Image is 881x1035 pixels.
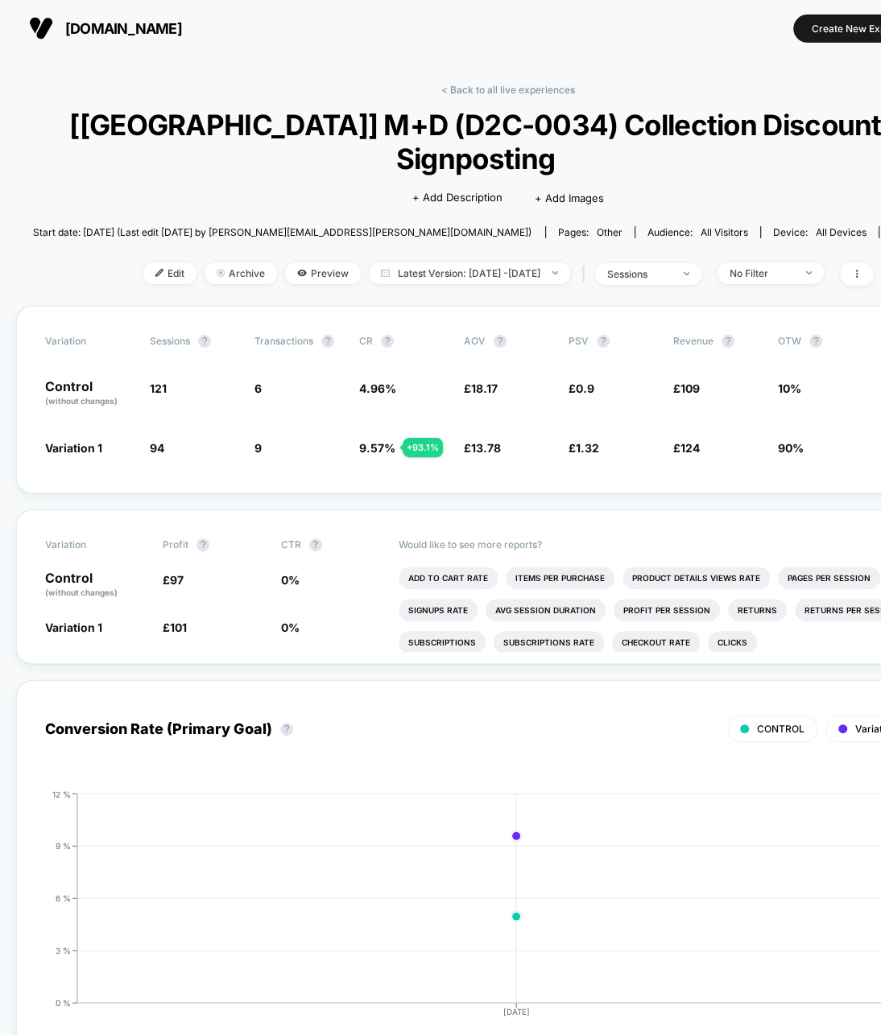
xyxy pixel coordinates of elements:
[29,16,53,40] img: Visually logo
[552,271,558,274] img: end
[597,335,610,348] button: ?
[281,538,301,550] span: CTR
[569,335,589,347] span: PSV
[56,945,71,955] tspan: 3 %
[578,262,595,286] span: |
[486,599,606,621] li: Avg Session Duration
[622,567,770,589] li: Product Details Views Rate
[170,573,184,587] span: 97
[45,588,118,597] span: (without changes)
[205,262,277,284] span: Archive
[359,335,373,347] span: CR
[778,567,880,589] li: Pages Per Session
[612,631,700,654] li: Checkout Rate
[33,226,531,238] span: Start date: [DATE] (Last edit [DATE] by [PERSON_NAME][EMAIL_ADDRESS][PERSON_NAME][DOMAIN_NAME])
[506,567,614,589] li: Items Per Purchase
[494,335,507,348] button: ?
[150,335,190,347] span: Sessions
[730,267,794,279] div: No Filter
[381,335,394,348] button: ?
[757,723,804,735] span: CONTROL
[254,335,313,347] span: Transactions
[24,15,187,41] button: [DOMAIN_NAME]
[728,599,787,621] li: Returns
[359,441,395,455] span: 9.57 %
[464,381,498,395] span: £
[150,381,167,395] span: 121
[65,20,182,37] span: [DOMAIN_NAME]
[359,381,396,395] span: 4.96 %
[45,335,134,348] span: Variation
[163,538,188,550] span: Profit
[673,441,700,455] span: £
[163,573,184,587] span: £
[722,335,734,348] button: ?
[701,226,748,238] span: All Visitors
[464,441,501,455] span: £
[778,335,867,348] span: OTW
[778,441,804,455] span: 90%
[321,335,334,348] button: ?
[399,631,486,654] li: Subscriptions
[503,1007,530,1016] tspan: [DATE]
[809,335,822,348] button: ?
[597,226,622,238] span: other
[45,621,102,634] span: Variation 1
[369,262,570,284] span: Latest Version: [DATE] - [DATE]
[155,269,163,277] img: edit
[778,381,801,395] span: 10%
[281,621,300,634] span: 0 %
[196,538,209,551] button: ?
[494,631,604,654] li: Subscriptions Rate
[673,335,713,347] span: Revenue
[56,893,71,902] tspan: 6 %
[56,840,71,850] tspan: 9 %
[471,381,498,395] span: 18.17
[614,599,720,621] li: Profit Per Session
[441,84,575,96] a: < Back to all live experiences
[558,226,622,238] div: Pages:
[576,441,599,455] span: 1.32
[163,621,187,634] span: £
[569,441,599,455] span: £
[647,226,748,238] div: Audience:
[471,441,501,455] span: 13.78
[673,381,700,395] span: £
[52,789,71,798] tspan: 12 %
[217,269,225,277] img: end
[806,271,812,274] img: end
[816,226,867,238] span: all devices
[45,396,118,406] span: (without changes)
[535,192,604,204] span: + Add Images
[403,438,443,457] div: + 93.1 %
[45,538,134,551] span: Variation
[254,441,262,455] span: 9
[143,262,196,284] span: Edit
[381,269,390,277] img: calendar
[399,567,498,589] li: Add To Cart Rate
[464,335,486,347] span: AOV
[198,335,211,348] button: ?
[254,381,262,395] span: 6
[45,571,147,599] p: Control
[412,190,503,206] span: + Add Description
[760,226,879,238] span: Device:
[576,381,594,395] span: 0.9
[309,538,322,551] button: ?
[680,441,700,455] span: 124
[170,621,187,634] span: 101
[680,381,700,395] span: 109
[684,272,689,275] img: end
[45,380,134,407] p: Control
[399,599,478,621] li: Signups Rate
[607,268,672,280] div: sessions
[150,441,164,455] span: 94
[569,381,594,395] span: £
[280,723,293,736] button: ?
[45,441,102,455] span: Variation 1
[281,573,300,587] span: 0 %
[708,631,757,654] li: Clicks
[285,262,361,284] span: Preview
